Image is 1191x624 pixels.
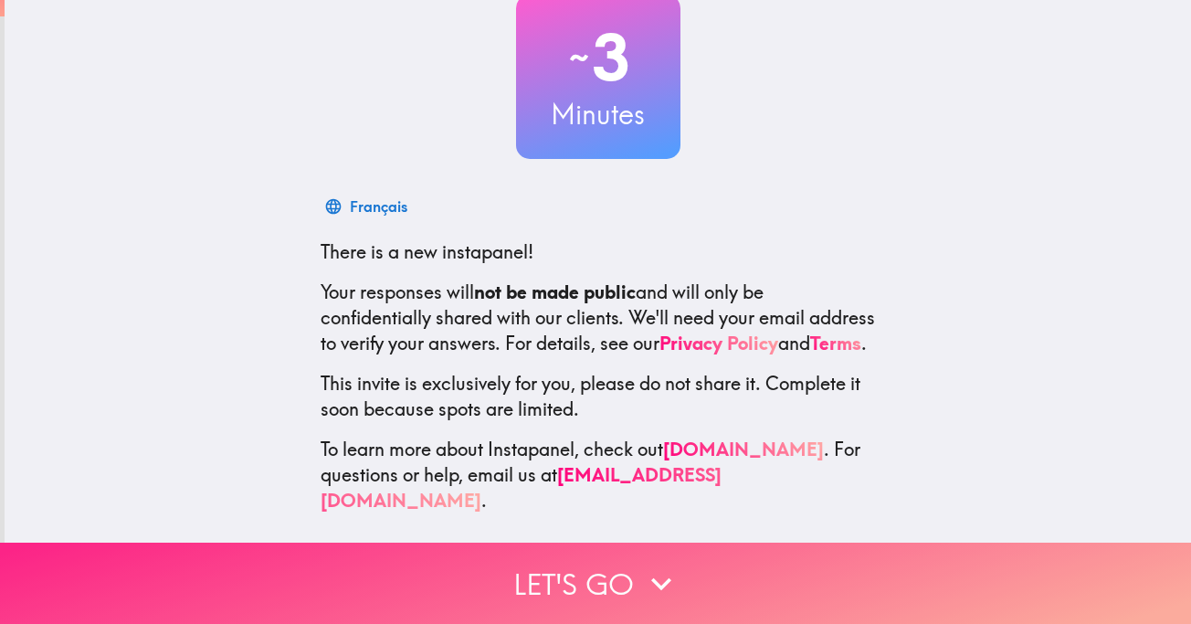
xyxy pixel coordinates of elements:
[350,194,407,219] div: Français
[321,463,722,512] a: [EMAIL_ADDRESS][DOMAIN_NAME]
[321,188,415,225] button: Français
[321,280,876,356] p: Your responses will and will only be confidentially shared with our clients. We'll need your emai...
[659,332,778,354] a: Privacy Policy
[566,30,592,85] span: ~
[474,280,636,303] b: not be made public
[321,437,876,513] p: To learn more about Instapanel, check out . For questions or help, email us at .
[810,332,861,354] a: Terms
[663,438,824,460] a: [DOMAIN_NAME]
[321,371,876,422] p: This invite is exclusively for you, please do not share it. Complete it soon because spots are li...
[321,240,533,263] span: There is a new instapanel!
[516,20,680,95] h2: 3
[516,95,680,133] h3: Minutes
